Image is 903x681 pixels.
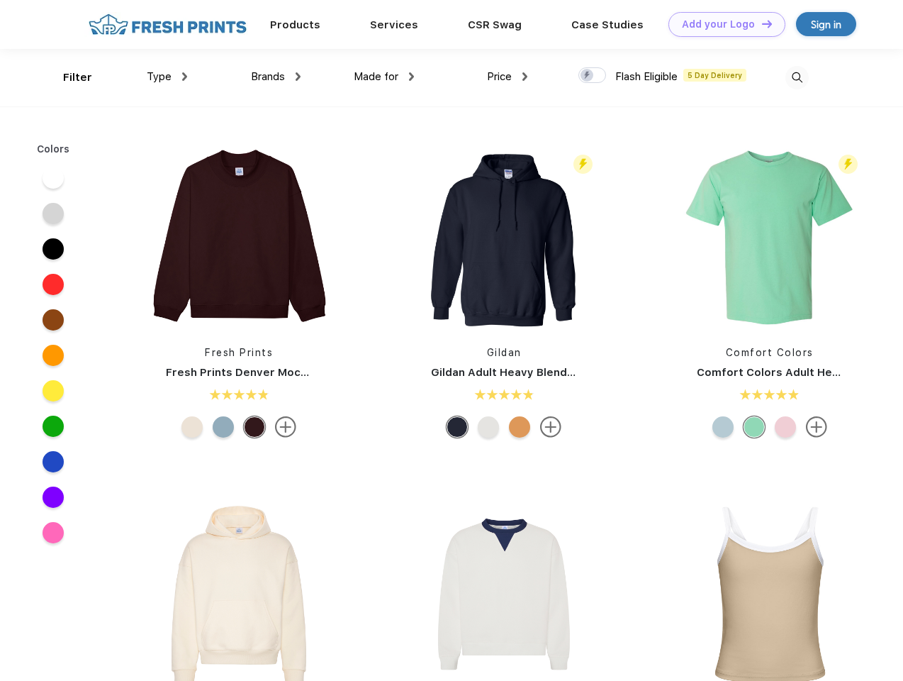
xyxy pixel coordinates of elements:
a: Comfort Colors [726,347,814,358]
img: more.svg [275,416,296,438]
img: dropdown.png [409,72,414,81]
div: Burgundy [244,416,265,438]
span: Brands [251,70,285,83]
div: Chambray [712,416,734,438]
span: Flash Eligible [615,70,678,83]
span: Made for [354,70,398,83]
div: Slate Blue [213,416,234,438]
a: Gildan Adult Heavy Blend 8 Oz. 50/50 Hooded Sweatshirt [431,366,741,379]
img: flash_active_toggle.svg [838,155,858,174]
div: Ash [478,416,499,438]
img: func=resize&h=266 [410,143,598,331]
img: more.svg [540,416,561,438]
img: dropdown.png [296,72,301,81]
img: dropdown.png [182,72,187,81]
a: Fresh Prints Denver Mock Neck Heavyweight Sweatshirt [166,366,473,379]
img: func=resize&h=266 [145,143,333,331]
span: Price [487,70,512,83]
a: Gildan [487,347,522,358]
img: more.svg [806,416,827,438]
div: Add your Logo [682,18,755,31]
div: Blossom [775,416,796,438]
div: Island Reef [744,416,765,438]
div: Old Gold [509,416,530,438]
img: dropdown.png [522,72,527,81]
img: desktop_search.svg [785,66,809,89]
img: fo%20logo%202.webp [84,12,251,37]
div: Sign in [811,16,841,33]
div: Buttermilk [181,416,203,438]
a: Fresh Prints [205,347,273,358]
span: Type [147,70,172,83]
img: flash_active_toggle.svg [573,155,593,174]
div: Navy [447,416,468,438]
img: func=resize&h=266 [675,143,864,331]
a: Products [270,18,320,31]
div: Filter [63,70,92,86]
a: Sign in [796,12,856,36]
span: 5 Day Delivery [683,69,746,82]
img: DT [762,20,772,28]
div: Colors [26,142,81,157]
